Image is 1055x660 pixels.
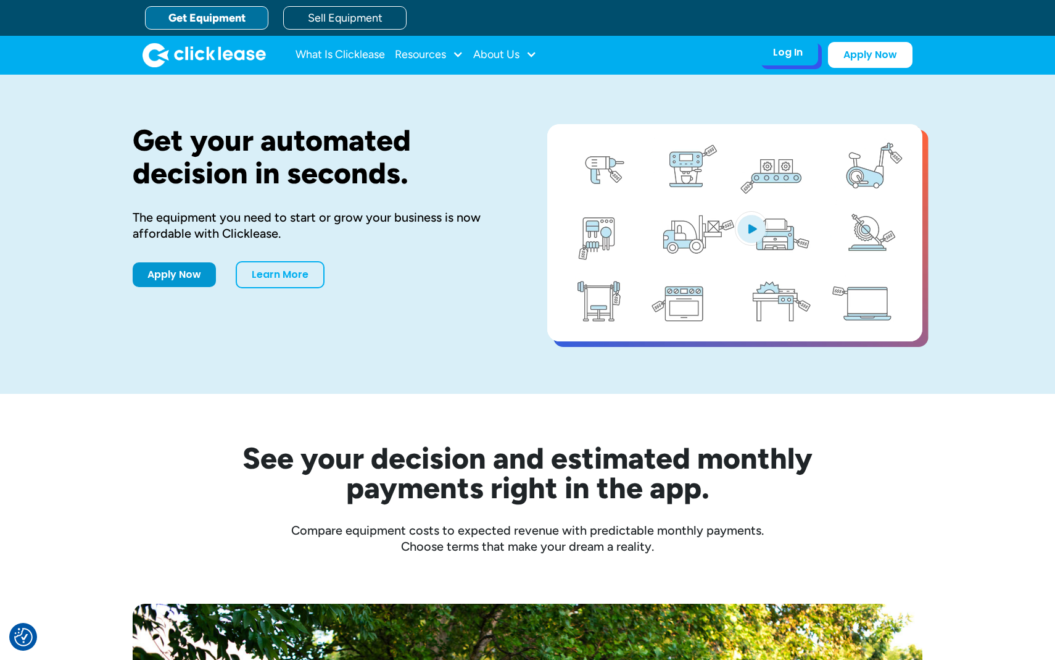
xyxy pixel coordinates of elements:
div: The equipment you need to start or grow your business is now affordable with Clicklease. [133,209,508,241]
div: Log In [773,46,803,59]
a: Apply Now [828,42,912,68]
a: Learn More [236,261,325,288]
div: Compare equipment costs to expected revenue with predictable monthly payments. Choose terms that ... [133,522,922,554]
img: Revisit consent button [14,628,33,646]
a: Sell Equipment [283,6,407,30]
a: Apply Now [133,262,216,287]
div: Resources [395,43,463,67]
a: What Is Clicklease [296,43,385,67]
a: home [143,43,266,67]
a: Get Equipment [145,6,268,30]
h2: See your decision and estimated monthly payments right in the app. [182,443,873,503]
img: Blue play button logo on a light blue circular background [735,211,768,246]
div: About Us [473,43,537,67]
img: Clicklease logo [143,43,266,67]
a: open lightbox [547,124,922,341]
button: Consent Preferences [14,628,33,646]
h1: Get your automated decision in seconds. [133,124,508,190]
